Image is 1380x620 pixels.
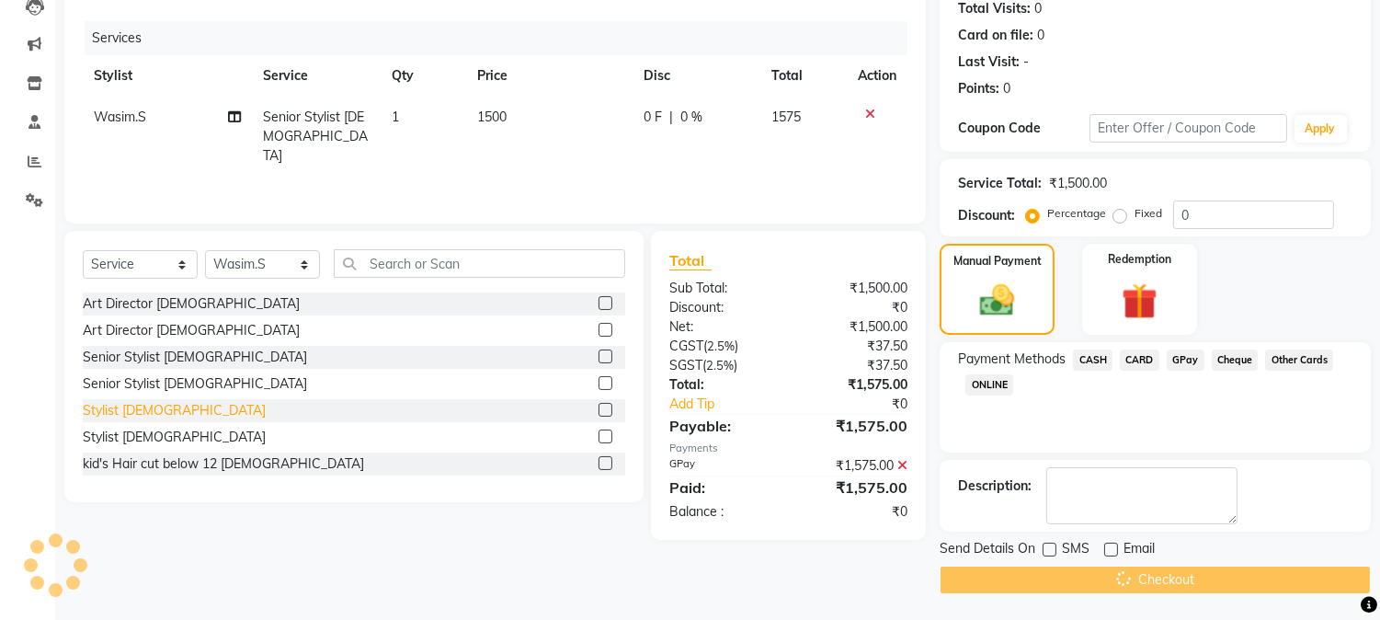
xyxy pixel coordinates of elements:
div: Art Director [DEMOGRAPHIC_DATA] [83,321,300,340]
span: Payment Methods [958,350,1066,369]
div: ₹37.50 [789,356,922,375]
span: Email [1123,539,1155,562]
div: Description: [958,476,1032,496]
div: Balance : [656,502,789,522]
span: 2.5% [707,339,735,353]
div: ₹1,575.00 [789,415,922,437]
div: ₹0 [789,502,922,522]
input: Search or Scan [334,249,625,278]
span: GPay [1167,350,1204,371]
div: ₹1,500.00 [789,279,922,298]
a: Add Tip [656,395,811,414]
div: ₹0 [811,395,922,414]
div: kid's Hair cut below 12 [DEMOGRAPHIC_DATA] [83,454,364,474]
div: Card on file: [958,26,1033,45]
div: ₹1,500.00 [789,317,922,337]
div: 0 [1003,79,1010,98]
div: - [1023,52,1029,72]
div: ₹1,575.00 [789,476,922,499]
div: ₹37.50 [789,337,922,356]
img: _cash.svg [969,281,1024,320]
span: 0 % [680,108,702,127]
span: Wasim.S [94,109,146,125]
span: Cheque [1212,350,1259,371]
div: ₹0 [789,298,922,317]
span: CARD [1120,350,1159,371]
div: Payable: [656,415,789,437]
div: Service Total: [958,174,1042,193]
span: SGST [669,357,702,373]
div: Points: [958,79,999,98]
div: Paid: [656,476,789,499]
div: Discount: [958,206,1015,225]
input: Enter Offer / Coupon Code [1089,114,1286,143]
span: CASH [1073,350,1112,371]
div: ( ) [656,337,789,356]
div: Total: [656,375,789,395]
div: Art Director [DEMOGRAPHIC_DATA] [83,294,300,314]
div: Senior Stylist [DEMOGRAPHIC_DATA] [83,374,307,394]
div: GPay [656,456,789,476]
span: Send Details On [940,539,1035,562]
th: Stylist [83,55,252,97]
label: Redemption [1108,251,1171,268]
div: Stylist [DEMOGRAPHIC_DATA] [83,401,266,420]
th: Qty [381,55,466,97]
button: Apply [1294,115,1347,143]
th: Price [466,55,633,97]
span: 1575 [771,109,801,125]
div: ₹1,575.00 [789,456,922,476]
span: Senior Stylist [DEMOGRAPHIC_DATA] [263,109,368,164]
span: ONLINE [965,374,1013,396]
span: 1 [392,109,399,125]
div: Stylist [DEMOGRAPHIC_DATA] [83,428,266,447]
span: CGST [669,338,703,354]
div: 0 [1037,26,1044,45]
span: 2.5% [706,358,734,373]
th: Total [760,55,847,97]
th: Disc [633,55,760,97]
div: ₹1,500.00 [1049,174,1107,193]
div: Services [85,21,921,55]
div: Discount: [656,298,789,317]
th: Action [847,55,907,97]
div: Payments [669,441,907,456]
span: SMS [1062,539,1089,562]
div: ₹1,575.00 [789,375,922,395]
th: Service [252,55,381,97]
div: Net: [656,317,789,337]
span: Other Cards [1265,350,1333,371]
div: ( ) [656,356,789,375]
label: Fixed [1135,205,1162,222]
div: Senior Stylist [DEMOGRAPHIC_DATA] [83,348,307,367]
label: Manual Payment [953,253,1042,270]
span: 1500 [477,109,507,125]
div: Sub Total: [656,279,789,298]
label: Percentage [1047,205,1106,222]
div: Last Visit: [958,52,1020,72]
span: 0 F [644,108,662,127]
img: _gift.svg [1111,279,1169,324]
span: | [669,108,673,127]
div: Coupon Code [958,119,1089,138]
span: Total [669,251,712,270]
